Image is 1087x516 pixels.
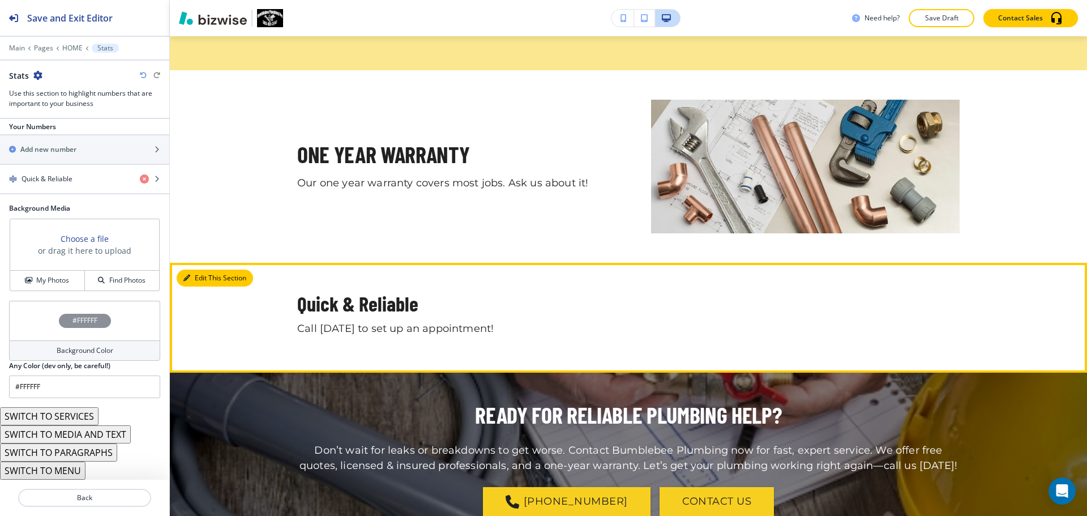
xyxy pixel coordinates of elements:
h4: Quick & Reliable [22,174,72,184]
button: Pages [34,44,53,52]
h4: Background Color [57,346,113,356]
p: ONE YEAR WARRANTY [297,142,469,167]
p: Quick & Reliable [297,292,494,315]
h3: or drag it here to upload [38,245,131,257]
h2: Stats [9,70,29,82]
h4: Find Photos [109,275,145,285]
button: HOME [62,44,83,52]
p: Back [19,493,150,503]
button: Edit This Section [177,270,253,287]
p: Don’t wait for leaks or breakdowns to get worse. Contact Bumblebee Plumbing now for fast, expert ... [297,443,960,474]
img: Bizwise Logo [179,11,247,25]
button: #FFFFFFBackground Color [9,301,160,361]
button: Save Draft [909,9,974,27]
p: Our one year warranty covers most jobs. Ask us about it! [297,176,588,191]
img: <p>ONE YEAR WARRANTY</p> [651,100,960,233]
div: Choose a fileor drag it here to uploadMy PhotosFind Photos [9,218,160,292]
button: Find Photos [85,271,159,291]
p: Stats [97,44,113,52]
h2: Any Color (dev only, be careful!) [9,361,110,371]
button: Back [18,489,151,507]
h2: Background Media [9,203,160,214]
h2: Add new number [20,144,76,155]
h3: Need help? [865,13,900,23]
button: My Photos [10,271,85,291]
h2: Save and Exit Editor [27,11,113,25]
p: Call [DATE] to set up an appointment! [297,321,494,336]
h4: My Photos [36,275,69,285]
img: Drag [9,175,17,183]
p: READY FOR RELIABLE PLUMBING HELP? [297,402,960,427]
p: Contact Sales [998,13,1043,23]
img: Your Logo [257,9,283,27]
h3: Use this section to highlight numbers that are important to your business [9,88,160,109]
button: Choose a file [61,233,109,245]
button: Contact Sales [983,9,1078,27]
button: Stats [92,44,119,53]
button: Main [9,44,25,52]
h4: #FFFFFF [72,315,97,326]
h2: Your Numbers [9,122,56,132]
p: Save Draft [923,13,960,23]
div: Open Intercom Messenger [1049,477,1076,505]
